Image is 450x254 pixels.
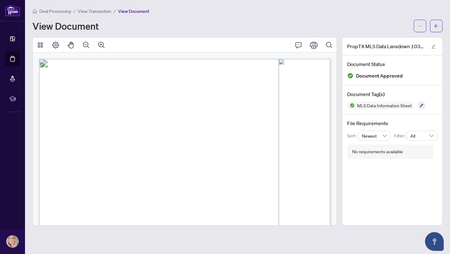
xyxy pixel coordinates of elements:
[347,102,355,109] img: Status Icon
[78,8,111,14] span: View Transaction
[356,72,403,80] span: Document Approved
[352,148,403,155] div: No requirements available
[355,103,414,108] span: MLS Data Information Sheet
[347,119,437,127] h4: File Requirements
[39,8,71,14] span: Deal Processing
[347,43,425,50] span: PropTX MLS Data Lansdown 1031.pdf
[118,8,149,14] span: View Document
[347,73,353,79] img: Document Status
[7,236,18,247] img: Profile Icon
[431,44,436,49] span: edit
[114,8,116,15] li: /
[434,24,438,28] span: arrow-left
[347,60,437,68] h4: Document Status
[347,132,358,139] p: Sort:
[425,232,444,251] button: Open asap
[73,8,75,15] li: /
[5,5,20,16] img: logo
[410,131,433,140] span: All
[347,90,437,98] h4: Document Tag(s)
[394,132,407,139] p: Filter:
[32,9,37,13] span: home
[32,21,99,31] h1: View Document
[418,24,422,28] span: ellipsis
[362,131,387,140] span: Newest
